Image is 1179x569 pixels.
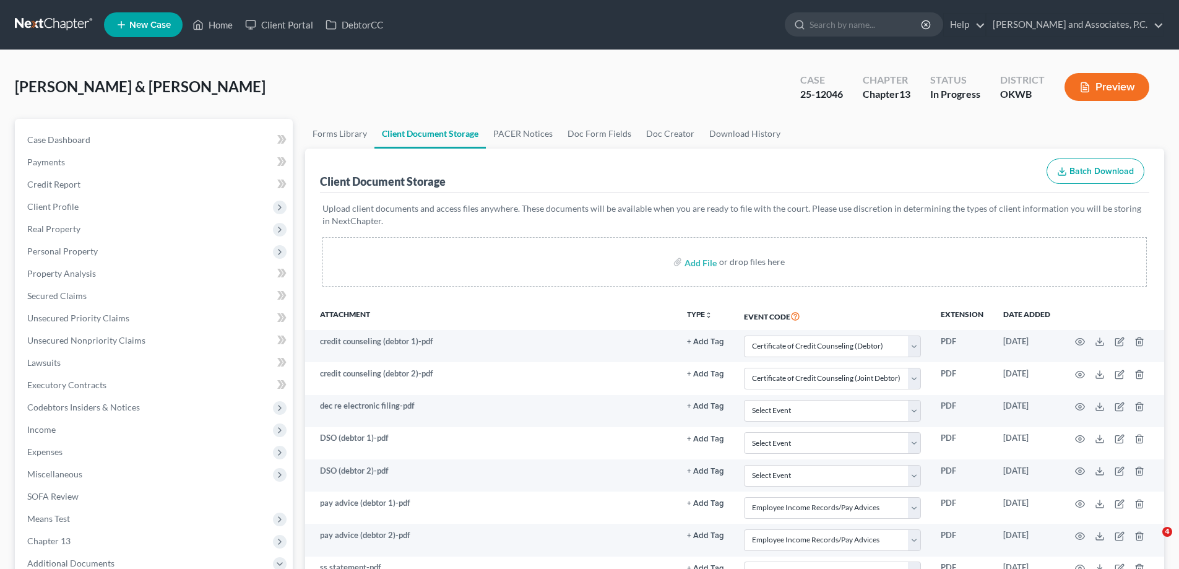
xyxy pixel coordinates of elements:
[305,302,677,330] th: Attachment
[810,13,923,36] input: Search by name...
[27,513,70,524] span: Means Test
[17,263,293,285] a: Property Analysis
[27,224,80,234] span: Real Property
[305,459,677,492] td: DSO (debtor 2)-pdf
[27,157,65,167] span: Payments
[863,73,910,87] div: Chapter
[17,374,293,396] a: Executory Contracts
[1069,166,1134,176] span: Batch Download
[17,352,293,374] a: Lawsuits
[687,368,724,380] a: + Add Tag
[687,338,724,346] button: + Add Tag
[27,179,80,189] span: Credit Report
[305,524,677,556] td: pay advice (debtor 2)-pdf
[17,151,293,173] a: Payments
[931,427,993,459] td: PDF
[687,336,724,347] a: + Add Tag
[687,465,724,477] a: + Add Tag
[930,87,980,102] div: In Progress
[27,335,145,345] span: Unsecured Nonpriority Claims
[27,424,56,435] span: Income
[27,380,106,390] span: Executory Contracts
[931,330,993,362] td: PDF
[27,313,129,323] span: Unsecured Priority Claims
[305,492,677,524] td: pay advice (debtor 1)-pdf
[305,427,677,459] td: DSO (debtor 1)-pdf
[702,119,788,149] a: Download History
[719,256,785,268] div: or drop files here
[1047,159,1144,185] button: Batch Download
[931,459,993,492] td: PDF
[305,395,677,427] td: dec re electronic filing-pdf
[27,268,96,279] span: Property Analysis
[322,202,1147,227] p: Upload client documents and access files anywhere. These documents will be available when you are...
[687,467,724,476] button: + Add Tag
[17,173,293,196] a: Credit Report
[930,73,980,87] div: Status
[320,174,446,189] div: Client Document Storage
[687,311,712,319] button: TYPEunfold_more
[993,524,1060,556] td: [DATE]
[560,119,639,149] a: Doc Form Fields
[17,329,293,352] a: Unsecured Nonpriority Claims
[687,497,724,509] a: + Add Tag
[863,87,910,102] div: Chapter
[27,446,63,457] span: Expenses
[27,201,79,212] span: Client Profile
[687,435,724,443] button: + Add Tag
[899,88,910,100] span: 13
[931,302,993,330] th: Extension
[305,330,677,362] td: credit counseling (debtor 1)-pdf
[687,400,724,412] a: + Add Tag
[800,87,843,102] div: 25-12046
[305,119,374,149] a: Forms Library
[27,246,98,256] span: Personal Property
[1000,73,1045,87] div: District
[687,500,724,508] button: + Add Tag
[993,459,1060,492] td: [DATE]
[15,77,266,95] span: [PERSON_NAME] & [PERSON_NAME]
[1162,527,1172,537] span: 4
[639,119,702,149] a: Doc Creator
[17,285,293,307] a: Secured Claims
[931,524,993,556] td: PDF
[687,402,724,410] button: + Add Tag
[486,119,560,149] a: PACER Notices
[993,395,1060,427] td: [DATE]
[993,330,1060,362] td: [DATE]
[687,432,724,444] a: + Add Tag
[993,302,1060,330] th: Date added
[687,532,724,540] button: + Add Tag
[27,469,82,479] span: Miscellaneous
[17,129,293,151] a: Case Dashboard
[17,485,293,508] a: SOFA Review
[319,14,389,36] a: DebtorCC
[27,290,87,301] span: Secured Claims
[374,119,486,149] a: Client Document Storage
[993,362,1060,394] td: [DATE]
[944,14,985,36] a: Help
[129,20,171,30] span: New Case
[27,536,71,546] span: Chapter 13
[687,529,724,541] a: + Add Tag
[27,491,79,502] span: SOFA Review
[931,395,993,427] td: PDF
[17,307,293,329] a: Unsecured Priority Claims
[1065,73,1149,101] button: Preview
[305,362,677,394] td: credit counseling (debtor 2)-pdf
[687,370,724,378] button: + Add Tag
[1137,527,1167,557] iframe: Intercom live chat
[800,73,843,87] div: Case
[239,14,319,36] a: Client Portal
[27,402,140,412] span: Codebtors Insiders & Notices
[734,302,931,330] th: Event Code
[931,492,993,524] td: PDF
[705,311,712,319] i: unfold_more
[27,558,114,568] span: Additional Documents
[931,362,993,394] td: PDF
[186,14,239,36] a: Home
[27,357,61,368] span: Lawsuits
[27,134,90,145] span: Case Dashboard
[993,492,1060,524] td: [DATE]
[987,14,1164,36] a: [PERSON_NAME] and Associates, P.C.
